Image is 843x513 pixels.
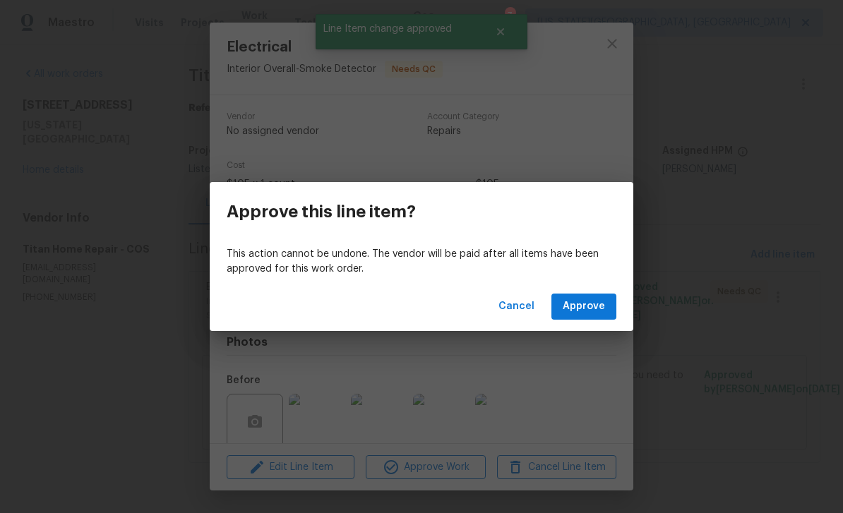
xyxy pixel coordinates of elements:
button: Cancel [493,294,540,320]
h3: Approve this line item? [227,202,416,222]
button: Approve [551,294,616,320]
span: Approve [563,298,605,315]
span: Cancel [498,298,534,315]
p: This action cannot be undone. The vendor will be paid after all items have been approved for this... [227,247,616,277]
